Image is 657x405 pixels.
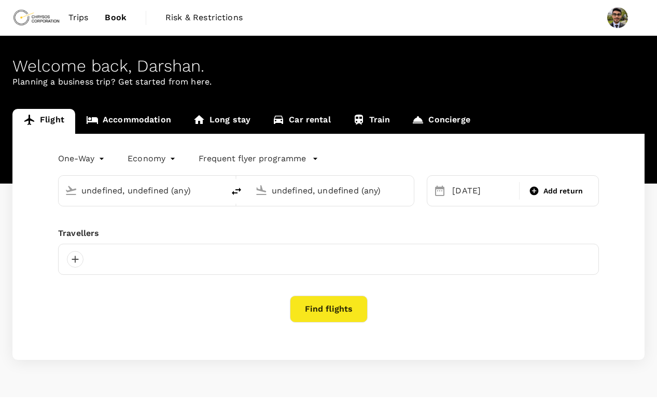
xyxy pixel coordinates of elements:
a: Flight [12,109,75,134]
button: Open [217,189,219,191]
img: Chrysos Corporation [12,6,60,29]
button: Frequent flyer programme [199,152,318,165]
a: Concierge [401,109,481,134]
a: Train [342,109,401,134]
span: Book [105,11,127,24]
p: Planning a business trip? Get started from here. [12,76,645,88]
a: Car rental [261,109,342,134]
img: Darshan Chauhan [607,7,628,28]
p: Frequent flyer programme [199,152,306,165]
a: Accommodation [75,109,182,134]
button: Open [407,189,409,191]
div: Travellers [58,227,599,240]
input: Going to [272,183,393,199]
button: delete [224,179,249,204]
a: Long stay [182,109,261,134]
button: Find flights [290,296,368,323]
span: Trips [68,11,89,24]
span: Risk & Restrictions [165,11,243,24]
div: One-Way [58,150,107,167]
div: Economy [128,150,178,167]
span: Add return [543,186,583,197]
div: Welcome back , Darshan . [12,57,645,76]
div: [DATE] [448,180,516,201]
input: Depart from [81,183,202,199]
